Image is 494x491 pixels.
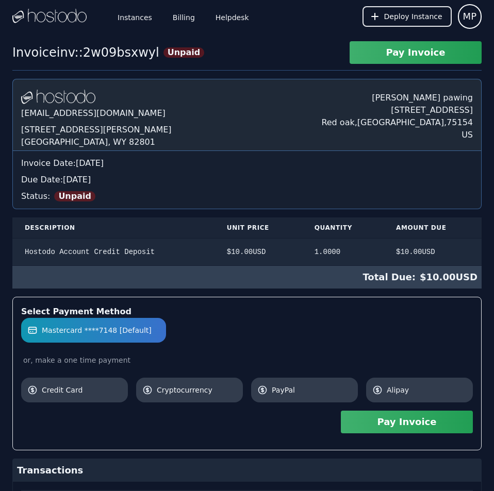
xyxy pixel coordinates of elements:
div: Invoice inv::2w09bsxwyl [12,44,159,61]
img: Logo [21,90,95,105]
span: Credit Card [42,385,122,395]
div: [PERSON_NAME] pawing [321,88,473,104]
span: MP [463,9,476,24]
div: [GEOGRAPHIC_DATA], WY 82801 [21,136,172,148]
div: Status: [21,186,473,202]
th: Unit Price [215,217,302,239]
div: Select Payment Method [21,306,473,318]
span: Cryptocurrency [157,385,237,395]
div: $ 10.00 USD [12,266,482,289]
button: User menu [458,4,482,29]
span: Total Due: [363,270,420,284]
span: Unpaid [54,191,95,201]
div: or, make a one time payment [21,355,473,365]
div: [EMAIL_ADDRESS][DOMAIN_NAME] [21,105,172,124]
div: Red oak , [GEOGRAPHIC_DATA] , 75154 [321,116,473,129]
span: PayPal [272,385,352,395]
div: [STREET_ADDRESS][PERSON_NAME] [21,124,172,136]
span: Mastercard ****7148 [Default] [42,325,152,335]
th: Amount Due [384,217,482,239]
div: Transactions [13,459,481,482]
div: Invoice Date: [DATE] [21,157,473,170]
th: Description [12,217,215,239]
button: Pay Invoice [341,411,473,433]
span: Unpaid [163,47,205,58]
div: US [321,129,473,141]
span: Deploy Instance [384,11,442,22]
div: $ 10.00 USD [227,247,290,257]
div: 1.0000 [315,247,371,257]
img: Logo [12,9,87,24]
div: Hostodo Account Credit Deposit [25,247,202,257]
div: [STREET_ADDRESS] [321,104,473,116]
div: $ 10.00 USD [396,247,469,257]
div: Due Date: [DATE] [21,174,473,186]
span: Alipay [387,385,467,395]
th: Quantity [302,217,384,239]
button: Pay Invoice [350,41,482,64]
button: Deploy Instance [363,6,452,27]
